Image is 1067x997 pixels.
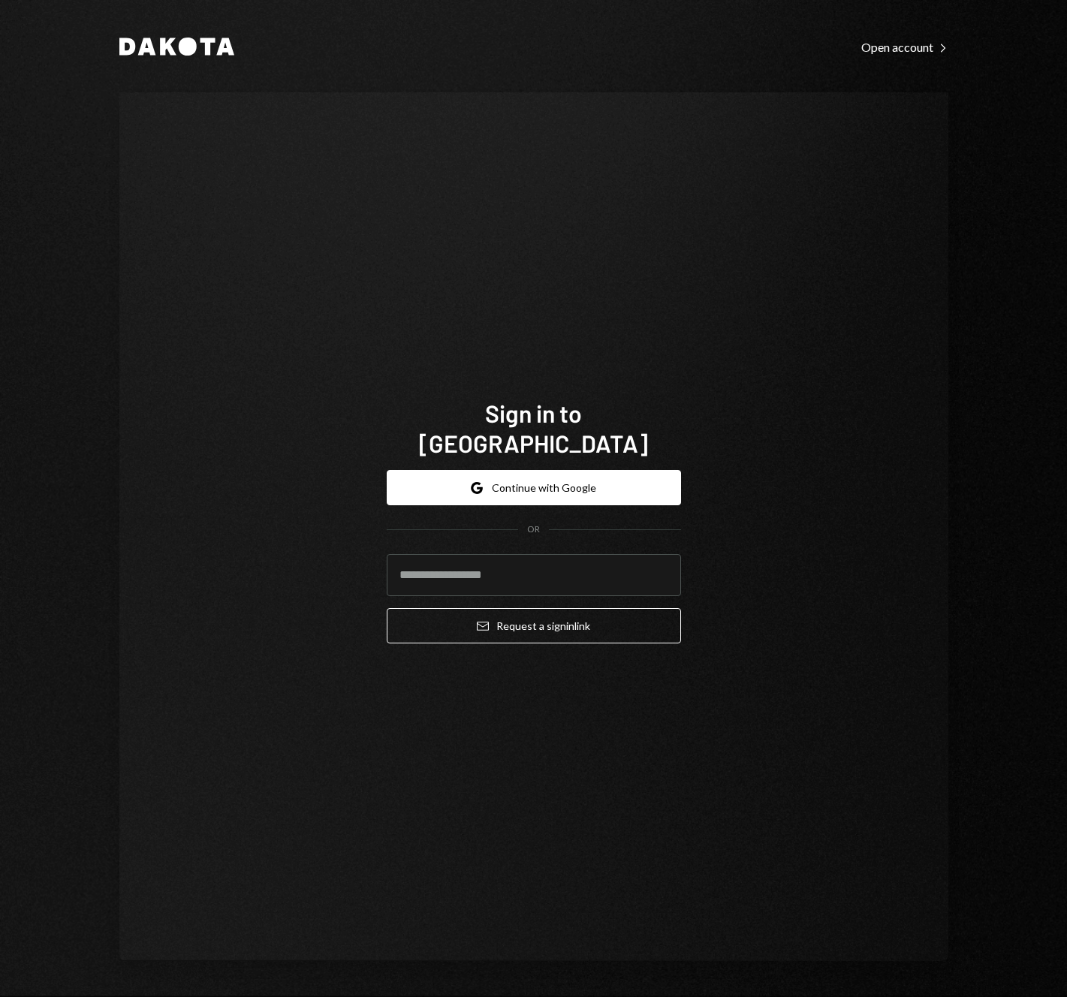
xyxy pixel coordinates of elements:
[527,523,540,536] div: OR
[387,398,681,458] h1: Sign in to [GEOGRAPHIC_DATA]
[861,38,948,55] a: Open account
[387,470,681,505] button: Continue with Google
[861,40,948,55] div: Open account
[387,608,681,643] button: Request a signinlink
